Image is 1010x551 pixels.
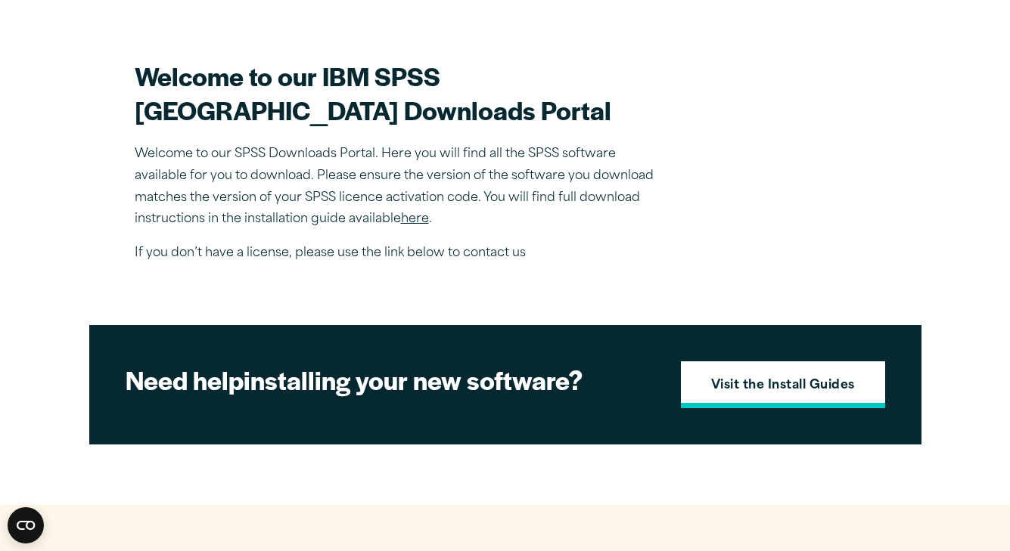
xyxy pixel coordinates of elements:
strong: Need help [126,361,244,398]
strong: Visit the Install Guides [711,376,855,396]
p: Welcome to our SPSS Downloads Portal. Here you will find all the SPSS software available for you ... [135,144,664,231]
h2: installing your new software? [126,363,655,397]
a: here [401,213,429,225]
h2: Welcome to our IBM SPSS [GEOGRAPHIC_DATA] Downloads Portal [135,59,664,127]
button: Open CMP widget [8,507,44,543]
p: If you don’t have a license, please use the link below to contact us [135,243,664,265]
a: Visit the Install Guides [681,361,885,408]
